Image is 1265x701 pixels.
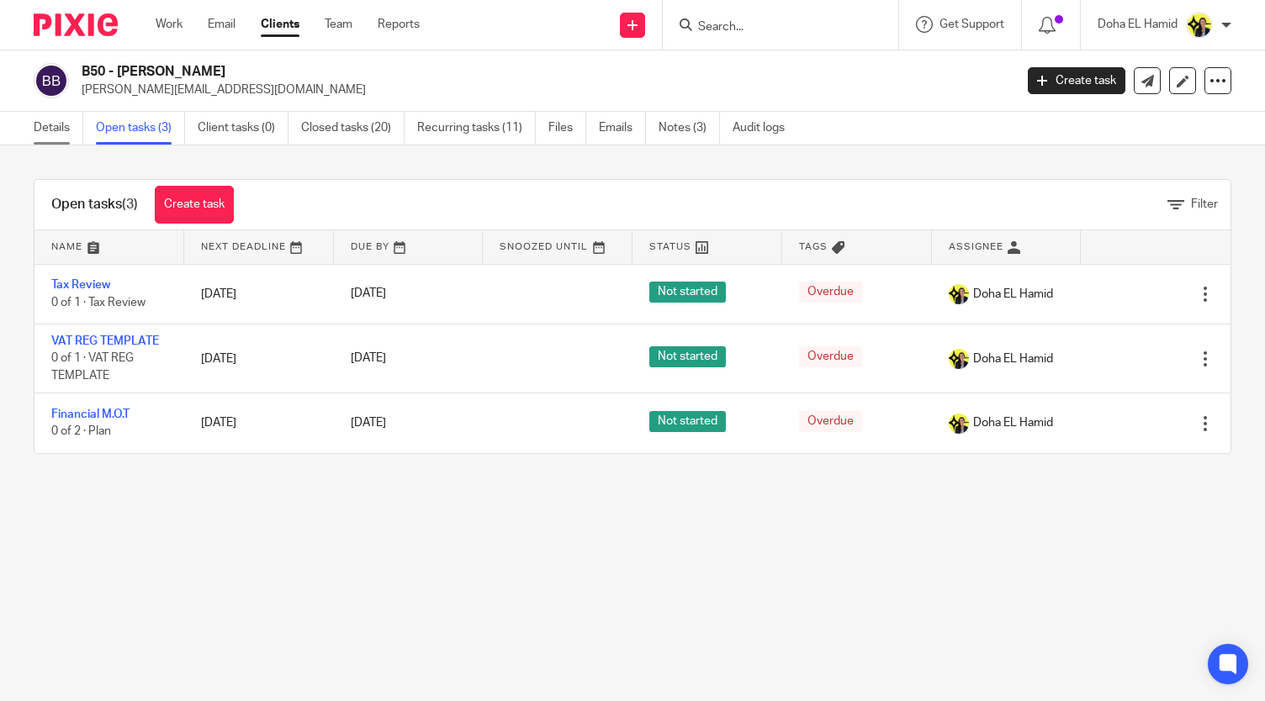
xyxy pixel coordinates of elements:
td: [DATE] [184,324,334,393]
input: Search [696,20,848,35]
a: Reports [378,16,420,33]
span: Doha EL Hamid [973,350,1053,367]
a: Recurring tasks (11) [417,112,536,145]
a: Notes (3) [659,112,720,145]
span: Tags [799,242,828,251]
img: svg%3E [34,63,69,98]
span: Overdue [799,346,862,367]
a: Open tasks (3) [96,112,185,145]
a: Tax Review [51,279,110,291]
img: Doha-Starbridge.jpg [949,284,969,304]
a: Client tasks (0) [198,112,288,145]
span: Doha EL Hamid [973,414,1053,431]
td: [DATE] [184,393,334,453]
h2: B50 - [PERSON_NAME] [82,63,818,81]
span: Overdue [799,411,862,432]
span: 0 of 2 · Plan [51,426,111,438]
span: 0 of 1 · Tax Review [51,297,146,308]
a: Create task [1028,67,1125,94]
a: Email [208,16,236,33]
img: Doha-Starbridge.jpg [949,349,969,369]
a: Work [156,16,183,33]
span: Status [649,242,691,251]
span: [DATE] [351,353,386,365]
span: Not started [649,411,726,432]
a: Files [548,112,586,145]
span: Get Support [939,18,1004,30]
a: Clients [261,16,299,33]
a: Closed tasks (20) [301,112,405,145]
a: Create task [155,186,234,224]
span: 0 of 1 · VAT REG TEMPLATE [51,353,134,382]
p: [PERSON_NAME][EMAIL_ADDRESS][DOMAIN_NAME] [82,82,1003,98]
a: Emails [599,112,646,145]
a: Financial M.O.T [51,408,130,420]
a: Details [34,112,83,145]
img: Doha-Starbridge.jpg [949,414,969,434]
img: Doha-Starbridge.jpg [1186,12,1213,39]
span: [DATE] [351,418,386,430]
p: Doha EL Hamid [1098,16,1178,33]
span: Overdue [799,282,862,303]
span: Snoozed Until [500,242,588,251]
img: Pixie [34,13,118,36]
span: Not started [649,282,726,303]
a: Team [325,16,352,33]
td: [DATE] [184,264,334,324]
span: Filter [1191,198,1218,210]
span: [DATE] [351,288,386,300]
span: Not started [649,346,726,367]
a: Audit logs [733,112,797,145]
a: VAT REG TEMPLATE [51,335,159,347]
h1: Open tasks [51,196,138,213]
span: Doha EL Hamid [973,286,1053,303]
span: (3) [122,198,138,211]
